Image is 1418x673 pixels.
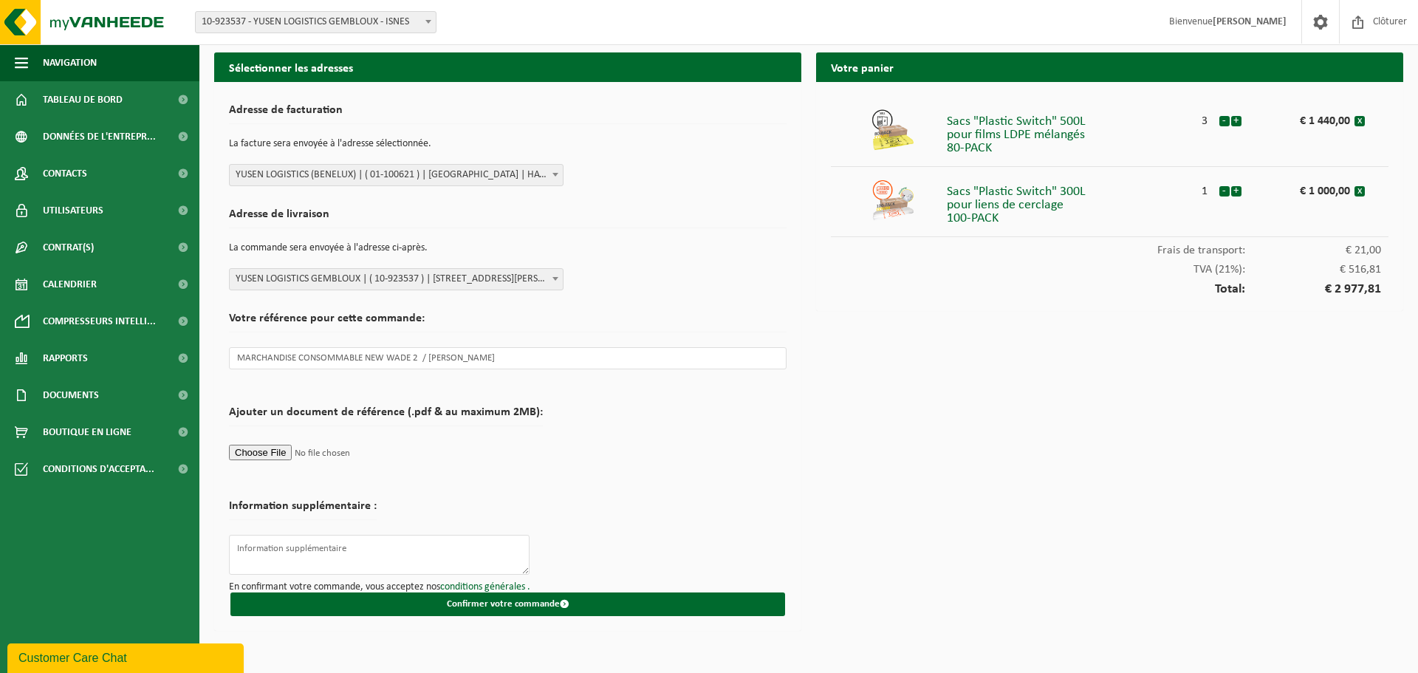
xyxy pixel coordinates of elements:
[831,276,1388,296] div: Total:
[1219,116,1230,126] button: -
[43,377,99,414] span: Documents
[43,266,97,303] span: Calendrier
[214,52,801,81] h2: Sélectionner les adresses
[230,592,785,616] button: Confirmer votre commande
[196,12,436,33] span: 10-923537 - YUSEN LOGISTICS GEMBLOUX - ISNES
[816,52,1403,81] h2: Votre panier
[43,414,131,451] span: Boutique en ligne
[229,164,564,186] span: YUSEN LOGISTICS (BENELUX) | ( 01-100621 ) | KEETBERGLAAN | HAVEN 1089 2, 9120 MELSELE | 0502.518.792
[1231,186,1241,197] button: +
[1273,108,1354,127] div: € 1 440,00
[43,155,87,192] span: Contacts
[229,268,564,290] span: YUSEN LOGISTICS GEMBLOUX | ( 10-923537 ) | RUE CAMILLE HUBERT 24Z, 5032 ISNES
[1273,178,1354,197] div: € 1 000,00
[229,208,787,228] h2: Adresse de livraison
[1213,16,1287,27] strong: [PERSON_NAME]
[1231,116,1241,126] button: +
[43,303,156,340] span: Compresseurs intelli...
[229,500,377,520] h2: Information supplémentaire :
[1245,245,1381,256] span: € 21,00
[1354,116,1365,126] button: x
[43,81,123,118] span: Tableau de bord
[1219,186,1230,197] button: -
[43,118,156,155] span: Données de l'entrepr...
[43,192,103,229] span: Utilisateurs
[229,236,787,261] p: La commande sera envoyée à l'adresse ci-après.
[1245,264,1381,276] span: € 516,81
[229,582,787,592] p: En confirmant votre commande, vous acceptez nos
[1245,283,1381,296] span: € 2 977,81
[947,108,1191,155] div: Sacs "Plastic Switch" 500L pour films LDPE mélangés 80-PACK
[43,44,97,81] span: Navigation
[1191,108,1219,127] div: 3
[229,104,787,124] h2: Adresse de facturation
[230,269,563,290] span: YUSEN LOGISTICS GEMBLOUX | ( 10-923537 ) | RUE CAMILLE HUBERT 24Z, 5032 ISNES
[7,640,247,673] iframe: chat widget
[229,347,787,369] input: Votre référence pour cette commande
[1354,186,1365,197] button: x
[831,256,1388,276] div: TVA (21%):
[871,108,915,152] img: 01-999968
[229,312,787,332] h2: Votre référence pour cette commande:
[43,451,154,488] span: Conditions d'accepta...
[43,340,88,377] span: Rapports
[440,581,530,592] a: conditions générales .
[1191,178,1219,197] div: 1
[229,131,787,157] p: La facture sera envoyée à l'adresse sélectionnée.
[831,237,1388,256] div: Frais de transport:
[230,165,563,185] span: YUSEN LOGISTICS (BENELUX) | ( 01-100621 ) | KEETBERGLAAN | HAVEN 1089 2, 9120 MELSELE | 0502.518.792
[947,178,1191,225] div: Sacs "Plastic Switch" 300L pour liens de cerclage 100-PACK
[229,406,543,426] h2: Ajouter un document de référence (.pdf & au maximum 2MB):
[43,229,94,266] span: Contrat(s)
[871,178,915,222] img: 01-999954
[195,11,436,33] span: 10-923537 - YUSEN LOGISTICS GEMBLOUX - ISNES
